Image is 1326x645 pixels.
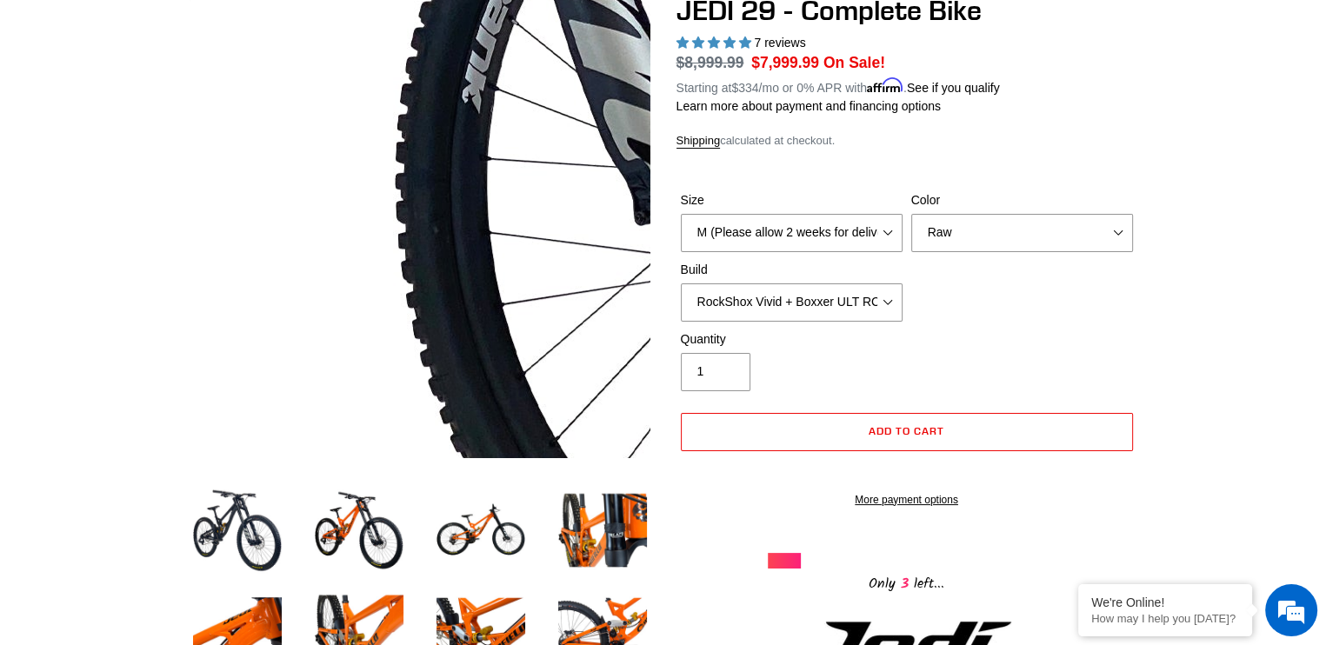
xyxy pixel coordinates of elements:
[681,413,1133,451] button: Add to cart
[676,54,744,71] s: $8,999.99
[676,132,1137,150] div: calculated at checkout.
[823,51,885,74] span: On Sale!
[1091,612,1239,625] p: How may I help you today?
[117,97,318,120] div: Chat with us now
[754,36,805,50] span: 7 reviews
[311,482,407,578] img: Load image into Gallery viewer, JEDI 29 - Complete Bike
[433,482,529,578] img: Load image into Gallery viewer, JEDI 29 - Complete Bike
[751,54,819,71] span: $7,999.99
[101,205,240,381] span: We're online!
[19,96,45,122] div: Navigation go back
[676,75,1000,97] p: Starting at /mo or 0% APR with .
[869,424,944,437] span: Add to cart
[907,81,1000,95] a: See if you qualify - Learn more about Affirm Financing (opens in modal)
[56,87,99,130] img: d_696896380_company_1647369064580_696896380
[731,81,758,95] span: $334
[896,573,914,595] span: 3
[1091,595,1239,609] div: We're Online!
[9,447,331,508] textarea: Type your message and hit 'Enter'
[911,191,1133,209] label: Color
[867,78,903,93] span: Affirm
[676,99,941,113] a: Learn more about payment and financing options
[676,134,721,149] a: Shipping
[681,330,903,349] label: Quantity
[190,482,285,578] img: Load image into Gallery viewer, JEDI 29 - Complete Bike
[285,9,327,50] div: Minimize live chat window
[681,261,903,279] label: Build
[681,191,903,209] label: Size
[555,482,650,578] img: Load image into Gallery viewer, JEDI 29 - Complete Bike
[676,36,755,50] span: 5.00 stars
[768,569,1046,595] div: Only left...
[681,492,1133,508] a: More payment options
